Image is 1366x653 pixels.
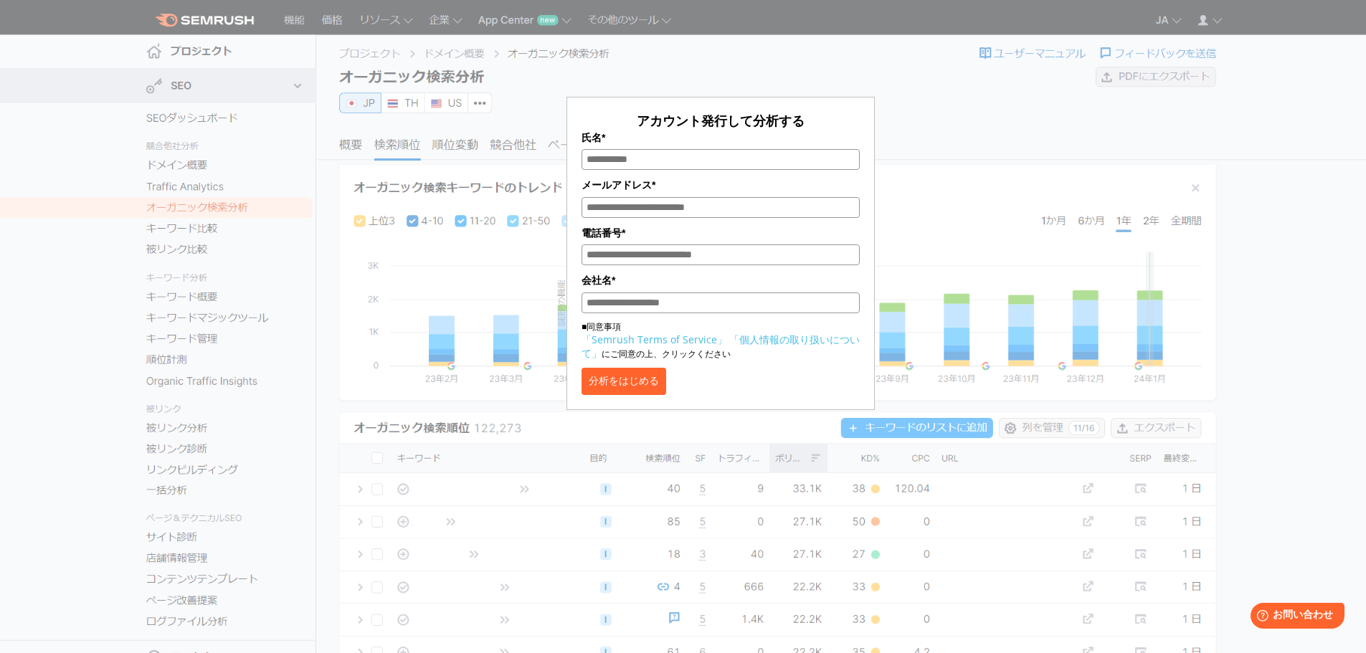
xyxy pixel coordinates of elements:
[582,320,860,361] p: ■同意事項 にご同意の上、クリックください
[1238,597,1350,637] iframe: Help widget launcher
[582,333,727,346] a: 「Semrush Terms of Service」
[582,225,860,241] label: 電話番号*
[582,333,860,360] a: 「個人情報の取り扱いについて」
[582,368,666,395] button: 分析をはじめる
[637,112,805,129] span: アカウント発行して分析する
[582,177,860,193] label: メールアドレス*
